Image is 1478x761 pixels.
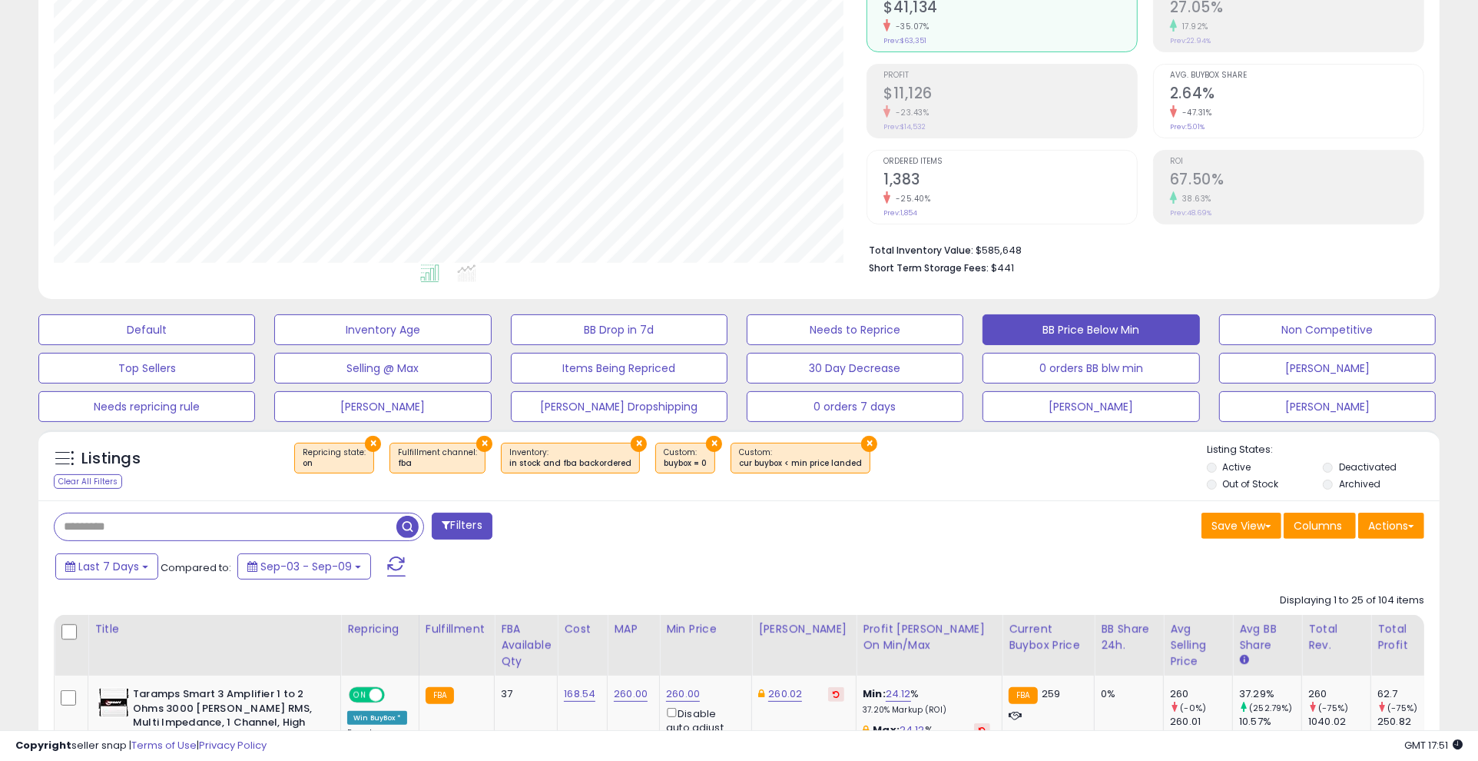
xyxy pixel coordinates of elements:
[131,738,197,753] a: Terms of Use
[1170,36,1211,45] small: Prev: 22.94%
[347,711,407,725] div: Win BuyBox *
[1219,314,1436,345] button: Non Competitive
[863,686,886,701] b: Min:
[768,686,802,702] a: 260.02
[869,261,989,274] b: Short Term Storage Fees:
[991,261,1014,275] span: $441
[883,71,1137,80] span: Profit
[303,458,366,469] div: on
[1177,193,1211,204] small: 38.63%
[199,738,267,753] a: Privacy Policy
[1294,518,1342,533] span: Columns
[883,85,1137,105] h2: $11,126
[365,436,381,452] button: ×
[350,689,369,702] span: ON
[758,621,850,637] div: [PERSON_NAME]
[1239,653,1248,667] small: Avg BB Share.
[511,314,727,345] button: BB Drop in 7d
[383,689,407,702] span: OFF
[614,621,653,637] div: MAP
[747,353,963,384] button: 30 Day Decrease
[274,314,491,345] button: Inventory Age
[1222,477,1278,490] label: Out of Stock
[38,314,255,345] button: Default
[98,687,129,718] img: 411CAzK0yKL._SL40_.jpg
[260,559,352,574] span: Sep-03 - Sep-09
[983,391,1199,422] button: [PERSON_NAME]
[398,458,477,469] div: fba
[78,559,139,574] span: Last 7 Days
[432,513,492,540] button: Filters
[1249,702,1292,714] small: (252.79%)
[1101,621,1157,653] div: BB Share 24h.
[869,244,973,257] b: Total Inventory Value:
[1219,391,1436,422] button: [PERSON_NAME]
[664,447,707,470] span: Custom:
[501,621,551,670] div: FBA Available Qty
[861,436,877,452] button: ×
[890,21,930,32] small: -35.07%
[1180,702,1206,714] small: (-0%)
[501,687,545,701] div: 37
[1239,687,1301,701] div: 37.29%
[863,705,990,716] p: 37.20% Markup (ROI)
[15,739,267,753] div: seller snap | |
[1308,621,1364,653] div: Total Rev.
[1101,687,1152,701] div: 0%
[886,686,911,702] a: 24.12
[883,122,926,131] small: Prev: $14,532
[274,353,491,384] button: Selling @ Max
[347,621,413,637] div: Repricing
[1170,687,1232,701] div: 260
[1170,85,1423,105] h2: 2.64%
[161,560,231,575] span: Compared to:
[509,458,631,469] div: in stock and fba backordered
[666,621,745,637] div: Min Price
[237,553,371,580] button: Sep-03 - Sep-09
[1177,21,1208,32] small: 17.92%
[1339,460,1397,474] label: Deactivated
[1009,687,1037,704] small: FBA
[426,687,454,704] small: FBA
[55,553,158,580] button: Last 7 Days
[739,447,862,470] span: Custom:
[511,353,727,384] button: Items Being Repriced
[564,621,601,637] div: Cost
[1170,208,1211,218] small: Prev: 48.69%
[1170,171,1423,191] h2: 67.50%
[631,436,647,452] button: ×
[1339,477,1380,490] label: Archived
[476,436,492,452] button: ×
[883,171,1137,191] h2: 1,383
[1222,460,1251,474] label: Active
[614,686,648,702] a: 260.00
[1284,513,1356,539] button: Columns
[274,391,491,422] button: [PERSON_NAME]
[1170,122,1205,131] small: Prev: 5.01%
[511,391,727,422] button: [PERSON_NAME] Dropshipping
[398,447,477,470] span: Fulfillment channel :
[666,686,700,702] a: 260.00
[666,705,740,749] div: Disable auto adjust min
[1387,702,1417,714] small: (-75%)
[38,391,255,422] button: Needs repricing rule
[1009,621,1088,653] div: Current Buybox Price
[1042,686,1060,701] span: 259
[1170,71,1423,80] span: Avg. Buybox Share
[564,686,595,702] a: 168.54
[983,353,1199,384] button: 0 orders BB blw min
[1308,687,1370,701] div: 260
[739,458,862,469] div: cur buybox < min price landed
[857,615,1002,676] th: The percentage added to the cost of goods (COGS) that forms the calculator for Min & Max prices.
[890,107,930,118] small: -23.43%
[983,314,1199,345] button: BB Price Below Min
[664,458,707,469] div: buybox = 0
[1377,687,1440,701] div: 62.7
[863,687,990,716] div: %
[54,474,122,489] div: Clear All Filters
[883,208,917,218] small: Prev: 1,854
[1207,443,1440,457] p: Listing States:
[426,621,488,637] div: Fulfillment
[747,314,963,345] button: Needs to Reprice
[1280,593,1424,608] div: Displaying 1 to 25 of 104 items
